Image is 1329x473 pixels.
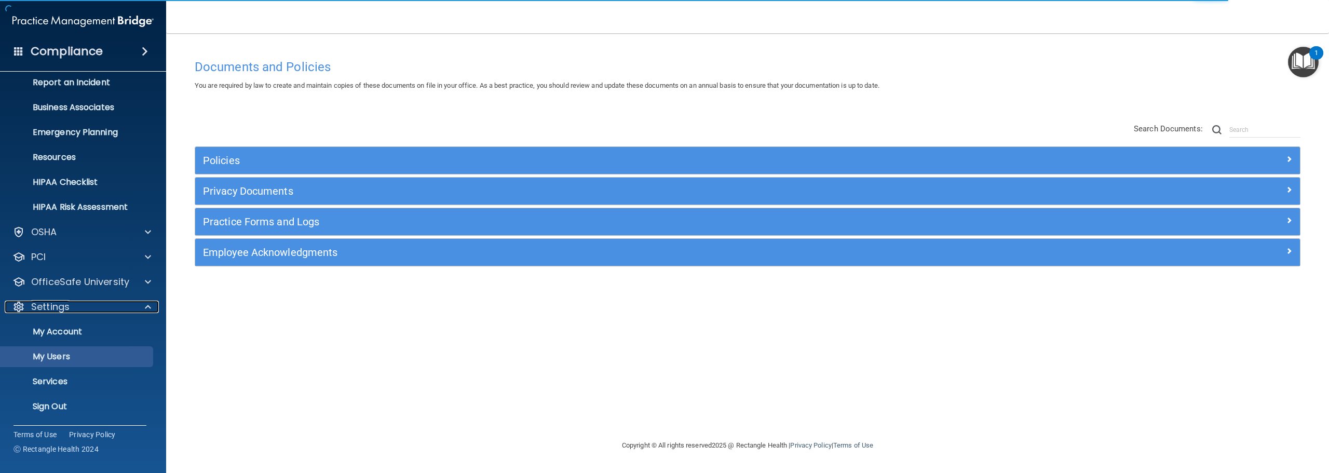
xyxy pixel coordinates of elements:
img: PMB logo [12,11,154,32]
a: Privacy Policy [790,441,831,449]
a: OfficeSafe University [12,276,151,288]
a: Policies [203,152,1292,169]
span: Ⓒ Rectangle Health 2024 [13,444,99,454]
a: PCI [12,251,151,263]
a: Terms of Use [833,441,873,449]
span: You are required by law to create and maintain copies of these documents on file in your office. ... [195,82,879,89]
p: OfficeSafe University [31,276,129,288]
input: Search [1229,122,1300,138]
p: OSHA [31,226,57,238]
h4: Documents and Policies [195,60,1300,74]
div: 1 [1314,53,1318,66]
a: Practice Forms and Logs [203,213,1292,230]
img: ic-search.3b580494.png [1212,125,1222,134]
p: Emergency Planning [7,127,148,138]
h5: Practice Forms and Logs [203,216,1016,227]
a: Privacy Policy [69,429,116,440]
a: Employee Acknowledgments [203,244,1292,261]
h5: Privacy Documents [203,185,1016,197]
p: My Account [7,327,148,337]
p: HIPAA Checklist [7,177,148,187]
p: PCI [31,251,46,263]
p: Sign Out [7,401,148,412]
p: Resources [7,152,148,163]
h5: Policies [203,155,1016,166]
button: Open Resource Center, 1 new notification [1288,47,1319,77]
p: Report an Incident [7,77,148,88]
h5: Employee Acknowledgments [203,247,1016,258]
a: Terms of Use [13,429,57,440]
span: Search Documents: [1134,124,1203,133]
p: Business Associates [7,102,148,113]
p: HIPAA Risk Assessment [7,202,148,212]
div: Copyright © All rights reserved 2025 @ Rectangle Health | | [558,429,937,462]
p: Settings [31,301,70,313]
a: Privacy Documents [203,183,1292,199]
p: My Users [7,352,148,362]
a: Settings [12,301,151,313]
h4: Compliance [31,44,103,59]
p: Services [7,376,148,387]
a: OSHA [12,226,151,238]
